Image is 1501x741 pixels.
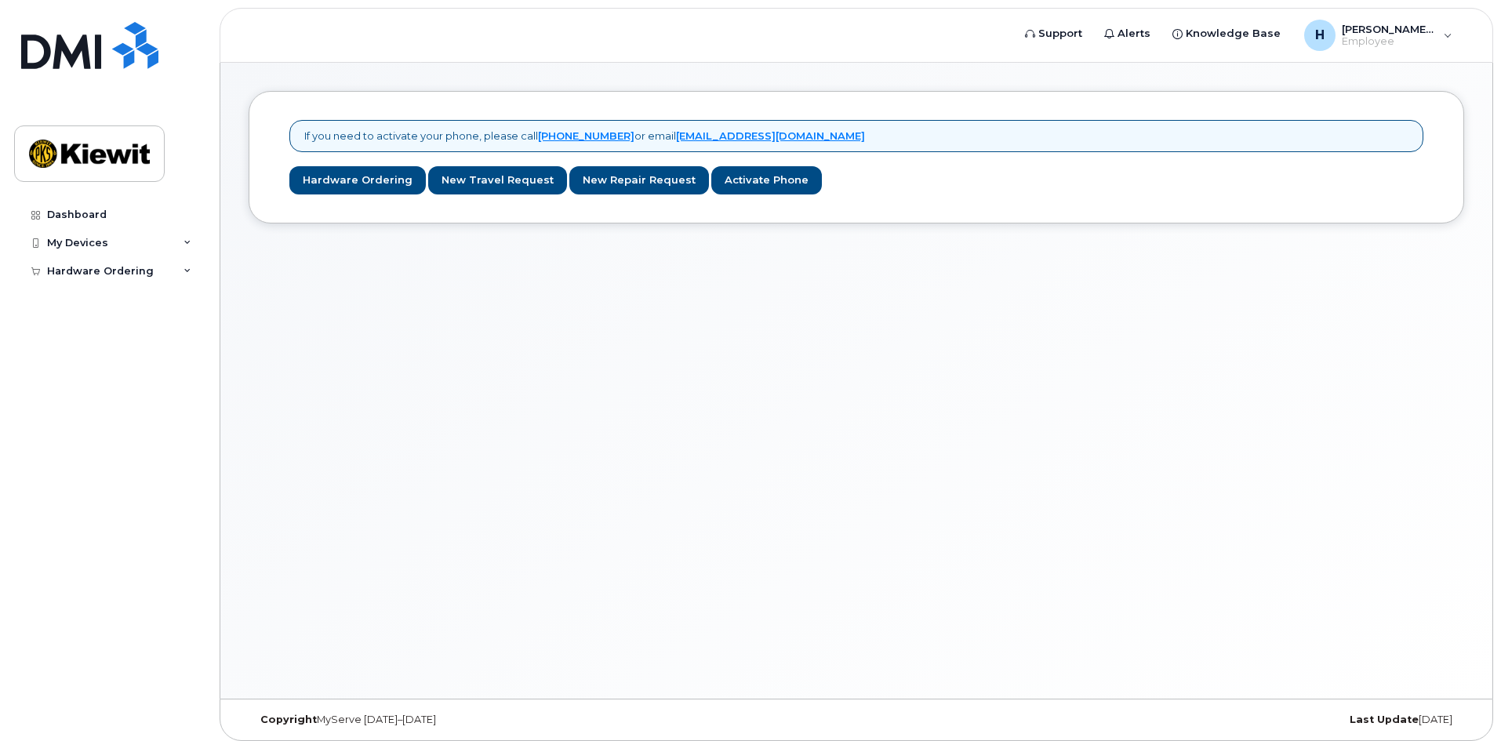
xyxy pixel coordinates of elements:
[711,166,822,195] a: Activate Phone
[1350,714,1419,725] strong: Last Update
[676,129,865,142] a: [EMAIL_ADDRESS][DOMAIN_NAME]
[304,129,865,143] p: If you need to activate your phone, please call or email
[260,714,317,725] strong: Copyright
[538,129,634,142] a: [PHONE_NUMBER]
[428,166,567,195] a: New Travel Request
[569,166,709,195] a: New Repair Request
[1059,714,1464,726] div: [DATE]
[289,166,426,195] a: Hardware Ordering
[249,714,654,726] div: MyServe [DATE]–[DATE]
